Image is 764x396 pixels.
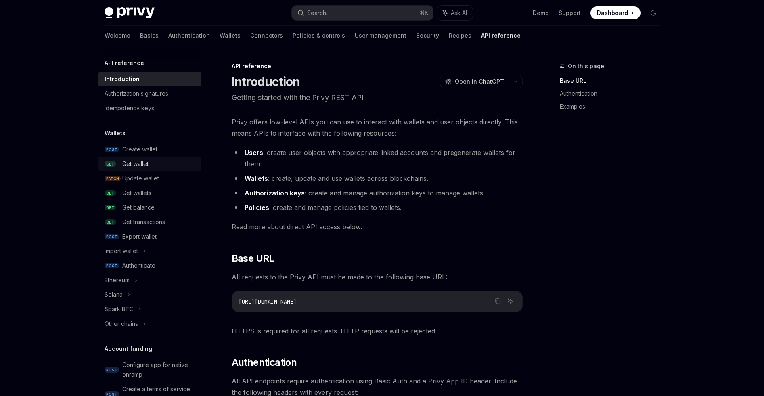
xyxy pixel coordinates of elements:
[105,319,138,329] div: Other chains
[98,86,201,101] a: Authorization signatures
[505,296,516,306] button: Ask AI
[98,101,201,115] a: Idempotency keys
[122,174,159,183] div: Update wallet
[647,6,660,19] button: Toggle dark mode
[105,219,116,225] span: GET
[293,26,345,45] a: Policies & controls
[105,103,154,113] div: Idempotency keys
[559,9,581,17] a: Support
[560,87,666,100] a: Authentication
[105,89,168,98] div: Authorization signatures
[560,74,666,87] a: Base URL
[122,217,165,227] div: Get transactions
[232,221,523,233] span: Read more about direct API access below.
[98,229,201,244] a: POSTExport wallet
[420,10,428,16] span: ⌘ K
[449,26,471,45] a: Recipes
[98,142,201,157] a: POSTCreate wallet
[232,325,523,337] span: HTTPS is required for all requests. HTTP requests will be rejected.
[105,161,116,167] span: GET
[122,261,155,270] div: Authenticate
[239,298,297,305] span: [URL][DOMAIN_NAME]
[245,203,269,212] strong: Policies
[105,367,119,373] span: POST
[355,26,406,45] a: User management
[232,74,300,89] h1: Introduction
[98,215,201,229] a: GETGet transactions
[105,275,130,285] div: Ethereum
[232,147,523,170] li: : create user objects with appropriate linked accounts and pregenerate wallets for them.
[105,7,155,19] img: dark logo
[568,61,604,71] span: On this page
[105,290,123,300] div: Solana
[455,78,504,86] span: Open in ChatGPT
[105,246,138,256] div: Import wallet
[122,159,149,169] div: Get wallet
[560,100,666,113] a: Examples
[232,187,523,199] li: : create and manage authorization keys to manage wallets.
[105,128,126,138] h5: Wallets
[307,8,330,18] div: Search...
[416,26,439,45] a: Security
[122,232,157,241] div: Export wallet
[245,189,305,197] strong: Authorization keys
[105,74,140,84] div: Introduction
[105,263,119,269] span: POST
[232,252,274,265] span: Base URL
[105,176,121,182] span: PATCH
[492,296,503,306] button: Copy the contents from the code block
[232,271,523,283] span: All requests to the Privy API must be made to the following base URL:
[232,62,523,70] div: API reference
[220,26,241,45] a: Wallets
[98,186,201,200] a: GETGet wallets
[292,6,433,20] button: Search...⌘K
[533,9,549,17] a: Demo
[232,356,297,369] span: Authentication
[105,344,152,354] h5: Account funding
[98,157,201,171] a: GETGet wallet
[245,174,268,182] strong: Wallets
[98,358,201,382] a: POSTConfigure app for native onramp
[245,149,263,157] strong: Users
[590,6,641,19] a: Dashboard
[122,360,197,379] div: Configure app for native onramp
[168,26,210,45] a: Authentication
[98,258,201,273] a: POSTAuthenticate
[232,116,523,139] span: Privy offers low-level APIs you can use to interact with wallets and user objects directly. This ...
[232,92,523,103] p: Getting started with the Privy REST API
[98,72,201,86] a: Introduction
[451,9,467,17] span: Ask AI
[232,173,523,184] li: : create, update and use wallets across blockchains.
[481,26,521,45] a: API reference
[105,147,119,153] span: POST
[105,205,116,211] span: GET
[98,200,201,215] a: GETGet balance
[232,202,523,213] li: : create and manage policies tied to wallets.
[105,58,144,68] h5: API reference
[105,304,133,314] div: Spark BTC
[122,145,157,154] div: Create wallet
[440,75,509,88] button: Open in ChatGPT
[105,26,130,45] a: Welcome
[98,171,201,186] a: PATCHUpdate wallet
[140,26,159,45] a: Basics
[105,190,116,196] span: GET
[122,203,155,212] div: Get balance
[437,6,473,20] button: Ask AI
[597,9,628,17] span: Dashboard
[122,188,151,198] div: Get wallets
[250,26,283,45] a: Connectors
[105,234,119,240] span: POST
